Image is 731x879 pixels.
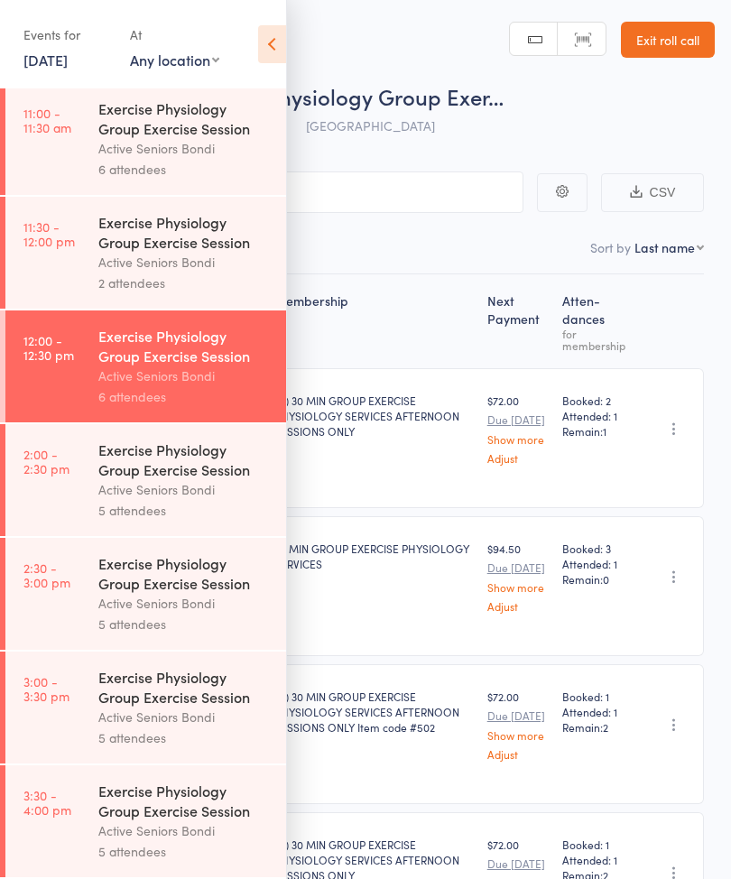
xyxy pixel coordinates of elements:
[562,719,631,735] span: Remain:
[5,652,286,763] a: 3:00 -3:30 pmExercise Physiology Group Exercise SessionActive Seniors Bondi5 attendees
[98,273,271,293] div: 2 attendees
[23,788,71,817] time: 3:30 - 4:00 pm
[23,560,70,589] time: 2:30 - 3:00 pm
[487,581,549,593] a: Show more
[601,173,704,212] button: CSV
[98,707,271,727] div: Active Seniors Bondi
[487,729,549,741] a: Show more
[98,212,271,252] div: Exercise Physiology Group Exercise Session
[603,423,606,439] span: 1
[130,20,219,50] div: At
[5,197,286,309] a: 11:30 -12:00 pmExercise Physiology Group Exercise SessionActive Seniors Bondi2 attendees
[274,541,473,571] div: 30 MIN GROUP EXERCISE PHYSIOLOGY SERVICES
[98,439,271,479] div: Exercise Physiology Group Exercise Session
[98,479,271,500] div: Active Seniors Bondi
[562,393,631,408] span: Booked: 2
[98,326,271,365] div: Exercise Physiology Group Exercise Session
[98,614,271,634] div: 5 attendees
[487,413,549,426] small: Due [DATE]
[306,116,435,134] span: [GEOGRAPHIC_DATA]
[98,386,271,407] div: 6 attendees
[23,106,71,134] time: 11:00 - 11:30 am
[23,674,69,703] time: 3:00 - 3:30 pm
[98,553,271,593] div: Exercise Physiology Group Exercise Session
[98,500,271,521] div: 5 attendees
[98,98,271,138] div: Exercise Physiology Group Exercise Session
[562,423,631,439] span: Remain:
[487,541,549,612] div: $94.50
[98,138,271,159] div: Active Seniors Bondi
[487,709,549,722] small: Due [DATE]
[487,561,549,574] small: Due [DATE]
[98,593,271,614] div: Active Seniors Bondi
[562,556,631,571] span: Attended: 1
[98,820,271,841] div: Active Seniors Bondi
[480,282,556,360] div: Next Payment
[487,600,549,612] a: Adjust
[98,252,271,273] div: Active Seniors Bondi
[274,689,473,735] div: (A) 30 MIN GROUP EXERCISE PHYSIOLOGY SERVICES AFTERNOON SESSIONS ONLY Item code #502
[621,22,715,58] a: Exit roll call
[562,571,631,587] span: Remain:
[23,219,75,248] time: 11:30 - 12:00 pm
[98,159,271,180] div: 6 attendees
[562,541,631,556] span: Booked: 3
[487,857,549,870] small: Due [DATE]
[562,408,631,423] span: Attended: 1
[23,50,68,69] a: [DATE]
[5,424,286,536] a: 2:00 -2:30 pmExercise Physiology Group Exercise SessionActive Seniors Bondi5 attendees
[5,538,286,650] a: 2:30 -3:00 pmExercise Physiology Group Exercise SessionActive Seniors Bondi5 attendees
[603,571,609,587] span: 0
[5,83,286,195] a: 11:00 -11:30 amExercise Physiology Group Exercise SessionActive Seniors Bondi6 attendees
[98,727,271,748] div: 5 attendees
[487,689,549,760] div: $72.00
[98,667,271,707] div: Exercise Physiology Group Exercise Session
[487,748,549,760] a: Adjust
[98,365,271,386] div: Active Seniors Bondi
[562,328,631,351] div: for membership
[179,81,504,111] span: Exercise Physiology Group Exer…
[5,310,286,422] a: 12:00 -12:30 pmExercise Physiology Group Exercise SessionActive Seniors Bondi6 attendees
[487,393,549,464] div: $72.00
[267,282,480,360] div: Membership
[130,50,219,69] div: Any location
[274,393,473,439] div: (A) 30 MIN GROUP EXERCISE PHYSIOLOGY SERVICES AFTERNOON SESSIONS ONLY
[562,852,631,867] span: Attended: 1
[23,447,69,476] time: 2:00 - 2:30 pm
[5,765,286,877] a: 3:30 -4:00 pmExercise Physiology Group Exercise SessionActive Seniors Bondi5 attendees
[487,452,549,464] a: Adjust
[555,282,638,360] div: Atten­dances
[603,719,608,735] span: 2
[487,433,549,445] a: Show more
[562,837,631,852] span: Booked: 1
[590,238,631,256] label: Sort by
[98,781,271,820] div: Exercise Physiology Group Exercise Session
[23,333,74,362] time: 12:00 - 12:30 pm
[562,689,631,704] span: Booked: 1
[98,841,271,862] div: 5 attendees
[634,238,695,256] div: Last name
[562,704,631,719] span: Attended: 1
[23,20,112,50] div: Events for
